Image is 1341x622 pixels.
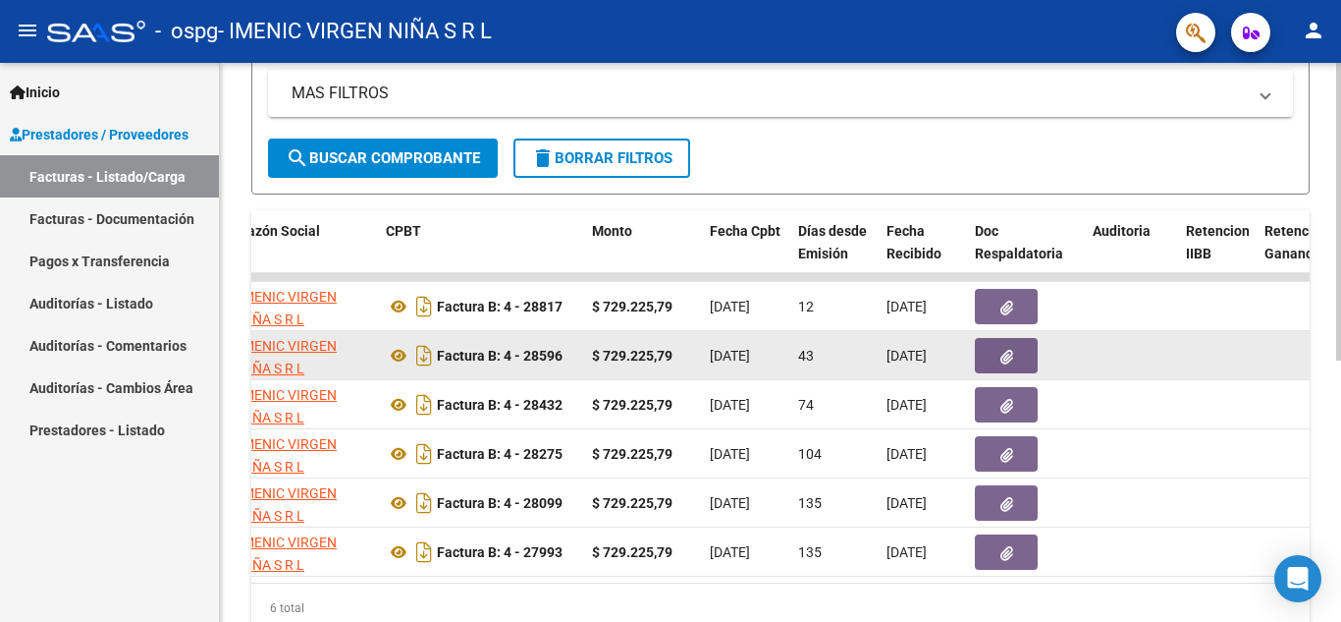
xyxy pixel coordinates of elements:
div: 30707913394 [239,384,370,425]
span: 135 [798,544,822,560]
datatable-header-cell: Retención Ganancias [1257,210,1335,297]
datatable-header-cell: Retencion IIBB [1178,210,1257,297]
span: 135 [798,495,822,511]
span: Días desde Emisión [798,223,867,261]
span: [DATE] [710,397,750,413]
span: [DATE] [886,299,927,314]
span: Borrar Filtros [531,149,672,167]
mat-icon: menu [16,19,39,42]
i: Descargar documento [411,487,437,519]
mat-icon: delete [531,146,555,170]
span: [DATE] [886,397,927,413]
div: Open Intercom Messenger [1274,555,1321,602]
span: Prestadores / Proveedores [10,124,188,145]
span: [DATE] [886,348,927,364]
datatable-header-cell: Razón Social [231,210,378,297]
span: [DATE] [710,446,750,462]
span: [DATE] [886,544,927,560]
strong: Factura B: 4 - 28099 [437,495,563,511]
div: 30707913394 [239,286,370,327]
datatable-header-cell: Auditoria [1085,210,1178,297]
span: Monto [592,223,632,239]
span: Doc Respaldatoria [975,223,1063,261]
datatable-header-cell: Fecha Recibido [879,210,967,297]
strong: $ 729.225,79 [592,446,672,462]
span: [DATE] [886,446,927,462]
i: Descargar documento [411,291,437,322]
span: - IMENIC VIRGEN NIÑA S R L [218,10,492,53]
span: Retencion IIBB [1186,223,1250,261]
datatable-header-cell: Doc Respaldatoria [967,210,1085,297]
span: IMENIC VIRGEN NIÑA S R L [239,436,337,475]
span: Buscar Comprobante [286,149,480,167]
i: Descargar documento [411,340,437,371]
strong: $ 729.225,79 [592,397,672,413]
datatable-header-cell: CPBT [378,210,584,297]
mat-expansion-panel-header: MAS FILTROS [268,70,1293,117]
div: 30707913394 [239,482,370,524]
span: IMENIC VIRGEN NIÑA S R L [239,535,337,573]
span: - ospg [155,10,218,53]
i: Descargar documento [411,389,437,421]
datatable-header-cell: Monto [584,210,702,297]
span: Inicio [10,82,60,103]
span: 12 [798,299,814,314]
strong: Factura B: 4 - 28275 [437,446,563,462]
span: IMENIC VIRGEN NIÑA S R L [239,338,337,376]
span: Auditoria [1093,223,1151,239]
span: [DATE] [710,299,750,314]
span: Fecha Cpbt [710,223,780,239]
datatable-header-cell: Días desde Emisión [790,210,879,297]
span: [DATE] [886,495,927,511]
strong: $ 729.225,79 [592,348,672,364]
datatable-header-cell: Fecha Cpbt [702,210,790,297]
mat-icon: person [1302,19,1325,42]
span: CPBT [386,223,421,239]
span: [DATE] [710,495,750,511]
i: Descargar documento [411,438,437,470]
span: 43 [798,348,814,364]
span: Razón Social [239,223,320,239]
strong: Factura B: 4 - 27993 [437,544,563,560]
span: 74 [798,397,814,413]
i: Descargar documento [411,537,437,568]
div: 30707913394 [239,335,370,376]
mat-icon: search [286,146,309,170]
button: Buscar Comprobante [268,139,498,178]
div: 30707913394 [239,433,370,475]
span: 104 [798,446,822,462]
span: [DATE] [710,544,750,560]
div: 30707913394 [239,532,370,573]
span: [DATE] [710,348,750,364]
span: IMENIC VIRGEN NIÑA S R L [239,289,337,327]
mat-panel-title: MAS FILTROS [292,83,1246,104]
strong: $ 729.225,79 [592,495,672,511]
strong: Factura B: 4 - 28432 [437,397,563,413]
strong: Factura B: 4 - 28596 [437,348,563,364]
span: Retención Ganancias [1264,223,1331,261]
button: Borrar Filtros [513,139,690,178]
span: Fecha Recibido [886,223,941,261]
strong: $ 729.225,79 [592,544,672,560]
span: IMENIC VIRGEN NIÑA S R L [239,387,337,425]
strong: $ 729.225,79 [592,299,672,314]
strong: Factura B: 4 - 28817 [437,299,563,314]
span: IMENIC VIRGEN NIÑA S R L [239,485,337,524]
